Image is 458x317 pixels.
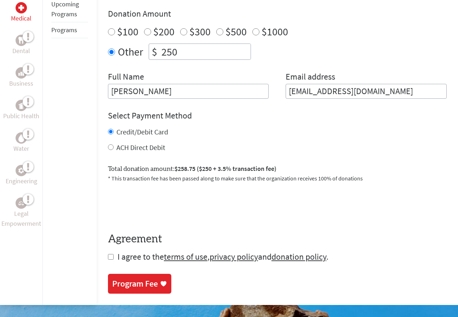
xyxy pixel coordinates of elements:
[108,110,447,121] h4: Select Payment Method
[18,70,24,76] img: Business
[16,2,27,13] div: Medical
[16,100,27,111] div: Public Health
[11,13,32,23] p: Medical
[3,111,39,121] p: Public Health
[18,37,24,44] img: Dental
[116,143,165,152] label: ACH Direct Debit
[18,5,24,11] img: Medical
[108,84,269,99] input: Enter Full Name
[9,79,33,88] p: Business
[262,25,288,38] label: $1000
[6,165,37,186] a: EngineeringEngineering
[51,26,77,34] a: Programs
[18,102,24,109] img: Public Health
[108,233,447,246] h4: Agreement
[118,44,143,60] label: Other
[286,84,447,99] input: Your Email
[16,35,27,46] div: Dental
[1,197,41,229] a: Legal EmpowermentLegal Empowerment
[160,44,251,59] input: Enter Amount
[108,164,276,174] label: Total donation amount:
[117,25,138,38] label: $100
[51,22,88,38] li: Programs
[12,46,30,56] p: Dental
[149,44,160,59] div: $
[108,8,447,19] h4: Donation Amount
[11,2,32,23] a: MedicalMedical
[153,25,174,38] label: $200
[12,35,30,56] a: DentalDental
[174,165,276,173] span: $258.75 ($250 + 3.5% transaction fee)
[6,176,37,186] p: Engineering
[3,100,39,121] a: Public HealthPublic Health
[18,134,24,142] img: Water
[112,278,158,289] div: Program Fee
[225,25,247,38] label: $500
[210,251,258,262] a: privacy policy
[16,132,27,144] div: Water
[16,165,27,176] div: Engineering
[1,209,41,229] p: Legal Empowerment
[13,144,29,154] p: Water
[16,67,27,79] div: Business
[108,191,216,219] iframe: reCAPTCHA
[118,251,328,262] span: I agree to the , and .
[16,197,27,209] div: Legal Empowerment
[108,274,171,294] a: Program Fee
[286,71,335,84] label: Email address
[108,174,447,183] p: * This transaction fee has been passed along to make sure that the organization receives 100% of ...
[189,25,211,38] label: $300
[108,71,144,84] label: Full Name
[18,201,24,205] img: Legal Empowerment
[116,127,168,136] label: Credit/Debit Card
[13,132,29,154] a: WaterWater
[9,67,33,88] a: BusinessBusiness
[164,251,207,262] a: terms of use
[18,168,24,173] img: Engineering
[271,251,326,262] a: donation policy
